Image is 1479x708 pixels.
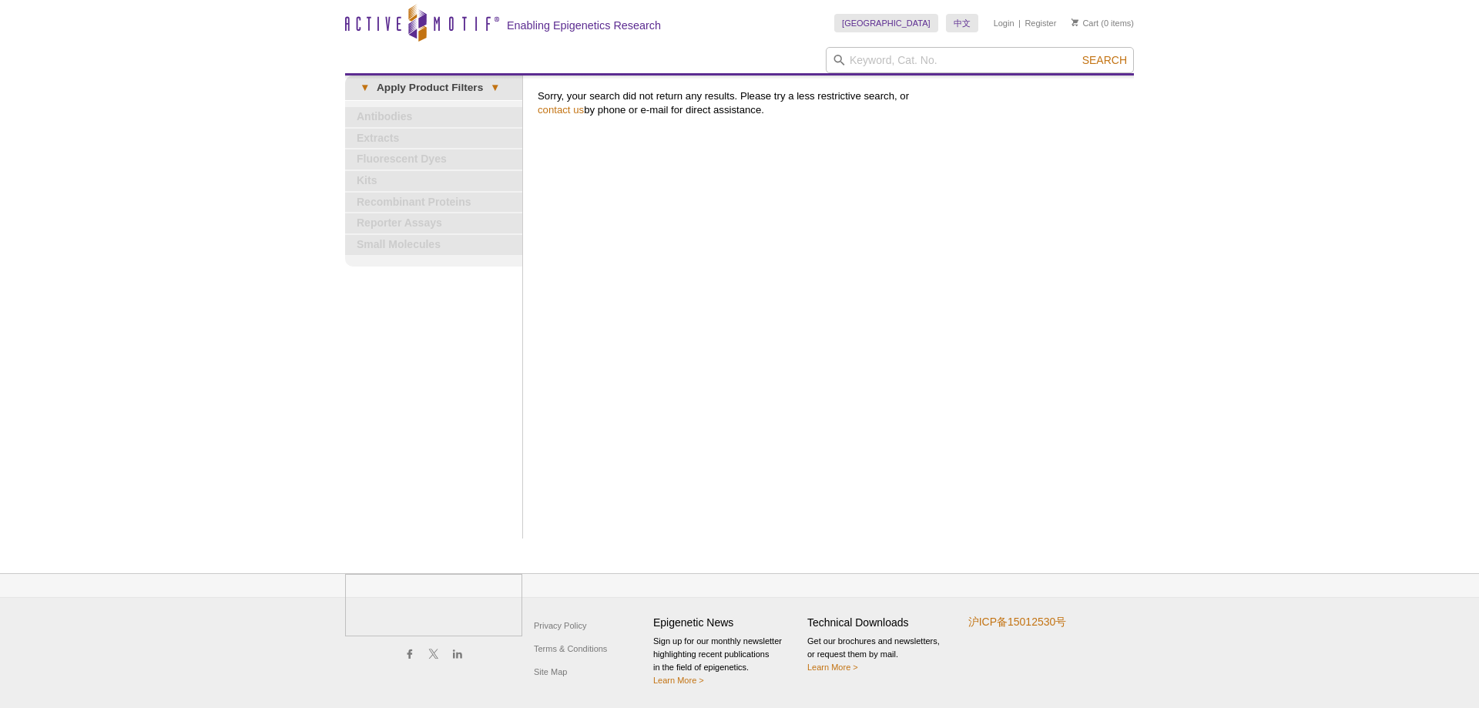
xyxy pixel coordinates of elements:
a: Kits [345,171,522,191]
a: Register [1025,18,1056,29]
img: Your Cart [1072,18,1078,26]
li: | [1018,14,1021,32]
button: Search [1078,53,1132,67]
a: Small Molecules [345,235,522,255]
h2: Enabling Epigenetics Research [507,18,661,32]
a: Cart [1072,18,1098,29]
a: Terms & Conditions [530,637,611,660]
a: Antibodies [345,107,522,127]
a: contact us [538,104,584,116]
a: Learn More > [807,663,858,672]
p: Get our brochures and newsletters, or request them by mail. [807,635,954,674]
span: Search [1082,54,1127,66]
a: 沪ICP备15012530号 [968,616,1067,629]
input: Keyword, Cat. No. [826,47,1134,73]
a: Extracts [345,129,522,149]
p: Sign up for our monthly newsletter highlighting recent publications in the field of epigenetics. [653,635,800,687]
span: ▾ [483,81,507,95]
img: Active Motif, [345,574,522,636]
a: Recombinant Proteins [345,193,522,213]
a: Learn More > [653,676,704,685]
a: Privacy Policy [530,614,590,637]
p: Sorry, your search did not return any results. Please try a less restrictive search, or by phone ... [538,89,1126,117]
a: Reporter Assays [345,213,522,233]
span: ▾ [353,81,377,95]
a: Fluorescent Dyes [345,149,522,169]
a: 中文 [946,14,978,32]
a: ▾Apply Product Filters▾ [345,75,522,100]
a: [GEOGRAPHIC_DATA] [834,14,938,32]
li: (0 items) [1072,14,1134,32]
a: Site Map [530,660,571,683]
a: Login [994,18,1015,29]
h4: Epigenetic News [653,616,800,629]
h4: Technical Downloads [807,616,954,629]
